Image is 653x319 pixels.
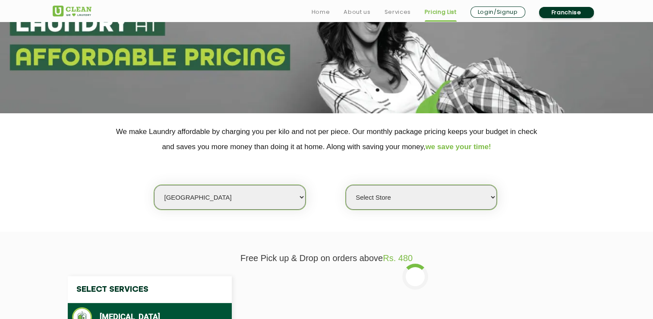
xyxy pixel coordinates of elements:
a: Franchise [539,7,594,18]
a: About us [344,7,370,17]
span: we save your time! [426,143,491,151]
span: Rs. 480 [383,253,413,263]
a: Pricing List [425,7,457,17]
p: Free Pick up & Drop on orders above [53,253,601,263]
a: Home [312,7,330,17]
a: Services [384,7,410,17]
img: UClean Laundry and Dry Cleaning [53,6,91,16]
h4: Select Services [68,276,232,303]
a: Login/Signup [470,6,525,18]
p: We make Laundry affordable by charging you per kilo and not per piece. Our monthly package pricin... [53,124,601,154]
